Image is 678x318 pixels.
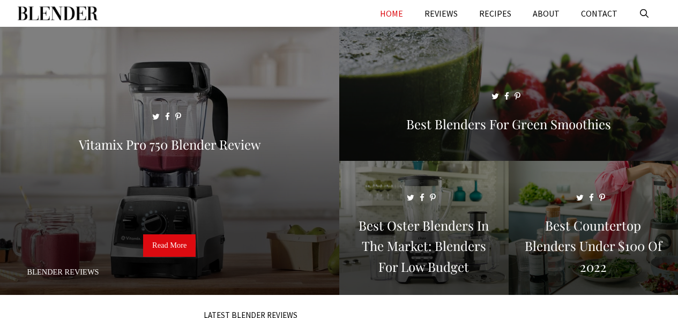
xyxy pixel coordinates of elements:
[143,234,196,257] a: Read More
[339,282,509,293] a: Best Oster Blenders in the Market: Blenders for Low Budget
[27,268,99,276] a: Blender Reviews
[509,282,678,293] a: Best Countertop Blenders Under $100 of 2022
